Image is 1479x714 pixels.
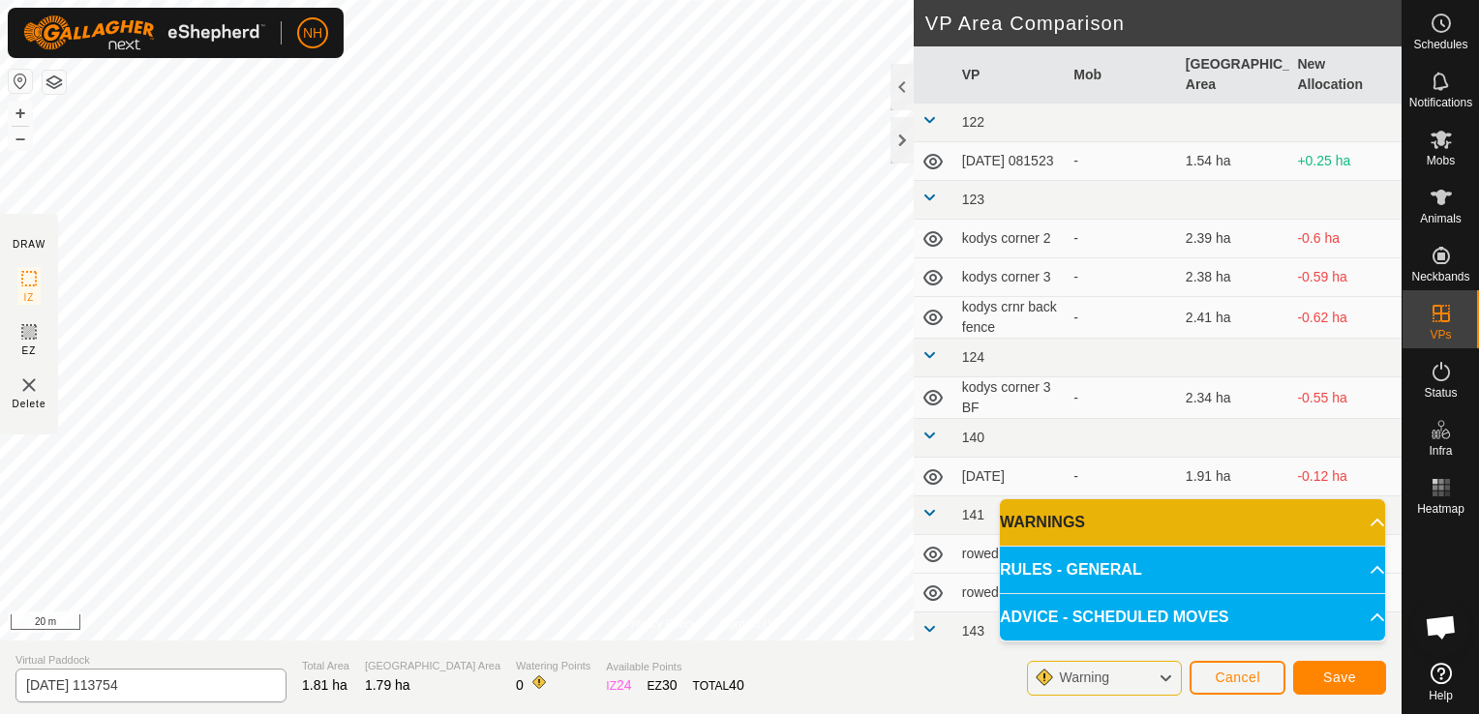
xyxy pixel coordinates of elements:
td: 2.38 ha [1178,258,1290,297]
th: VP [954,46,1067,104]
td: 1.91 ha [1178,458,1290,496]
span: Delete [13,397,46,411]
span: Total Area [302,658,349,674]
span: 123 [962,192,984,207]
span: Available Points [606,659,743,675]
td: kodys corner 2 [954,220,1067,258]
span: Mobs [1427,155,1455,166]
span: Notifications [1409,97,1472,108]
td: [DATE] 081523 [954,142,1067,181]
div: DRAW [13,237,45,252]
td: -0.62 ha [1289,297,1402,339]
td: kodys corner 3 BF [954,377,1067,419]
span: Help [1429,690,1453,701]
a: Contact Us [720,615,777,633]
div: - [1073,228,1170,249]
div: TOTAL [693,675,744,696]
p-accordion-header: WARNINGS [1000,499,1385,546]
span: Status [1424,387,1457,399]
a: Privacy Policy [624,615,697,633]
button: + [9,102,32,125]
div: EZ [648,675,678,696]
span: Schedules [1413,39,1467,50]
td: 2.41 ha [1178,297,1290,339]
span: Animals [1420,213,1462,224]
img: VP [17,373,41,397]
span: 1.81 ha [302,677,347,693]
span: Heatmap [1417,503,1464,515]
span: IZ [24,290,35,305]
th: Mob [1066,46,1178,104]
td: 2.39 ha [1178,220,1290,258]
button: Cancel [1190,661,1285,695]
span: 40 [729,677,744,693]
p-accordion-header: ADVICE - SCHEDULED MOVES [1000,594,1385,640]
span: 0 [516,677,524,693]
button: Save [1293,661,1386,695]
div: - [1073,466,1170,487]
span: NH [303,23,322,44]
span: Cancel [1215,669,1260,685]
th: [GEOGRAPHIC_DATA] Area [1178,46,1290,104]
td: 1.54 ha [1178,142,1290,181]
span: 141 [962,507,984,522]
td: -0.59 ha [1289,258,1402,297]
td: [DATE] [954,458,1067,496]
td: kodys crnr back fence [954,297,1067,339]
div: IZ [606,675,631,696]
span: Warning [1059,669,1109,685]
span: VPs [1430,329,1451,341]
td: rowed up 3 [954,574,1067,612]
span: EZ [22,343,37,358]
td: -0.12 ha [1289,458,1402,496]
button: Map Layers [43,71,66,94]
span: 1.79 ha [365,677,410,693]
span: 124 [962,349,984,365]
span: Watering Points [516,658,590,674]
td: kodys corner 3 [954,258,1067,297]
span: RULES - GENERAL [1000,558,1142,581]
td: rowed up 2 [954,535,1067,574]
div: - [1073,308,1170,328]
span: Neckbands [1411,271,1469,283]
div: - [1073,388,1170,408]
td: -0.55 ha [1289,377,1402,419]
td: +0.25 ha [1289,142,1402,181]
span: 140 [962,430,984,445]
span: WARNINGS [1000,511,1085,534]
span: [GEOGRAPHIC_DATA] Area [365,658,500,674]
span: 24 [617,677,632,693]
th: New Allocation [1289,46,1402,104]
td: 2.34 ha [1178,377,1290,419]
span: Save [1323,669,1356,685]
img: Gallagher Logo [23,15,265,50]
span: 122 [962,114,984,130]
span: ADVICE - SCHEDULED MOVES [1000,606,1228,629]
td: -0.6 ha [1289,220,1402,258]
span: Infra [1429,445,1452,457]
span: 143 [962,623,984,639]
button: Reset Map [9,70,32,93]
span: Virtual Paddock [15,652,287,669]
a: Help [1403,655,1479,709]
button: – [9,127,32,150]
p-accordion-header: RULES - GENERAL [1000,547,1385,593]
h2: VP Area Comparison [925,12,1402,35]
div: - [1073,267,1170,287]
div: - [1073,151,1170,171]
a: Open chat [1412,598,1470,656]
span: 30 [662,677,678,693]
